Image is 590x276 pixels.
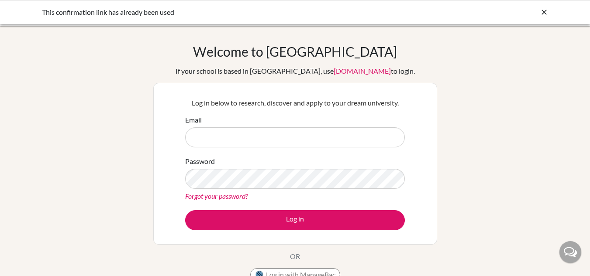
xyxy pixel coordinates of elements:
p: OR [290,251,300,262]
a: Forgot your password? [185,192,248,200]
label: Password [185,156,215,167]
button: Log in [185,210,405,230]
h1: Welcome to [GEOGRAPHIC_DATA] [193,44,397,59]
div: If your school is based in [GEOGRAPHIC_DATA], use to login. [176,66,415,76]
label: Email [185,115,202,125]
a: [DOMAIN_NAME] [334,67,391,75]
div: This confirmation link has already been used [42,7,417,17]
p: Log in below to research, discover and apply to your dream university. [185,98,405,108]
span: Help [20,6,38,14]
